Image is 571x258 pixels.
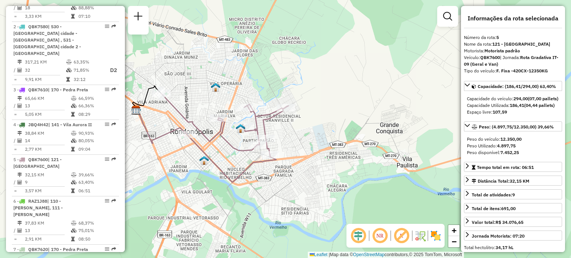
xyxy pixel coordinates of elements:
[105,199,109,203] em: Opções
[48,87,88,92] span: | 170 - Pedra Preta
[25,111,71,118] td: 5,05 KM
[78,235,116,243] td: 08:50
[78,187,116,195] td: 06:51
[477,164,534,170] span: Tempo total em rota: 06:51
[13,111,17,118] td: =
[480,55,500,60] strong: QBK7600
[66,68,72,72] i: % de utilização da cubagem
[464,41,562,48] div: Nome da rota:
[105,24,109,29] em: Opções
[25,187,71,195] td: 3,57 KM
[329,252,330,257] span: |
[464,231,562,241] a: Jornada Motorista: 07:20
[464,176,562,186] a: Distância Total:32,15 KM
[493,109,507,115] strong: 107,59
[496,219,523,225] strong: R$ 34.076,65
[17,96,22,101] i: Distância Total
[510,178,529,184] span: 32,15 KM
[78,102,116,110] td: 66,36%
[71,189,75,193] i: Tempo total em rota
[112,24,116,29] em: Rota exportada
[478,84,556,89] span: Capacidade: (186,41/294,00) 63,40%
[28,122,48,127] span: JBQ4H42
[513,96,528,101] strong: 294,00
[28,157,48,162] span: QBK7600
[464,81,562,91] a: Capacidade: (186,41/294,00) 63,40%
[25,219,71,227] td: 37,83 KM
[13,13,17,20] td: =
[464,189,562,199] a: Total de atividades:9
[48,246,88,252] span: | 170 - Pedra Preta
[71,104,77,108] i: % de utilização da cubagem
[464,55,558,67] span: | Jornada:
[500,136,522,142] strong: 12.350,00
[25,235,71,243] td: 2,91 KM
[131,9,146,26] a: Nova sessão e pesquisa
[464,162,562,172] a: Tempo total em rota: 06:51
[73,58,103,66] td: 63,35%
[25,95,71,102] td: 65,66 KM
[78,13,116,20] td: 07:10
[467,143,559,149] div: Peso Utilizado:
[78,130,116,137] td: 90,93%
[78,219,116,227] td: 68,37%
[71,221,77,225] i: % de utilização do peso
[472,205,516,212] div: Total de itens:
[25,4,71,12] td: 18
[500,150,519,155] strong: 7.452,25
[17,6,22,10] i: Total de Atividades
[105,87,109,92] em: Opções
[464,68,562,74] div: Tipo do veículo:
[17,221,22,225] i: Distância Total
[501,206,516,211] strong: 691,00
[28,246,48,252] span: QBK7620
[528,96,558,101] strong: (07,00 pallets)
[472,178,529,184] div: Distância Total:
[484,48,520,53] strong: Motorista padrão
[464,54,562,68] div: Veículo:
[211,82,220,92] img: Warecloud Casa Jardim Monte Líbano
[112,199,116,203] em: Rota exportada
[199,156,209,165] img: 120 UDC Light Centro A
[13,227,17,234] td: /
[28,87,48,92] span: QBK7610
[25,58,66,66] td: 317,21 KM
[66,60,72,64] i: % de utilização do peso
[78,171,116,179] td: 39,66%
[25,171,71,179] td: 32,15 KM
[25,76,66,83] td: 9,91 KM
[452,226,457,235] span: +
[78,95,116,102] td: 66,59%
[13,24,81,56] span: 2 -
[71,147,75,151] i: Tempo total em rota
[467,136,522,142] span: Peso do veículo:
[353,252,385,257] a: OpenStreetMap
[464,34,562,41] div: Número da rota:
[464,121,562,131] a: Peso: (4.897,75/12.350,00) 39,66%
[17,131,22,135] i: Distância Total
[414,230,426,242] img: Fluxo de ruas
[448,236,459,247] a: Zoom out
[467,109,559,115] div: Espaço livre:
[78,137,116,144] td: 80,05%
[78,4,116,12] td: 88,88%
[17,228,22,233] i: Total de Atividades
[13,187,17,195] td: =
[13,137,17,144] td: /
[430,230,442,242] img: Exibir/Ocultar setores
[13,146,17,153] td: =
[66,77,70,82] i: Tempo total em rota
[25,66,66,75] td: 32
[467,102,559,109] div: Capacidade Utilizada:
[472,233,525,239] div: Jornada Motorista: 07:20
[496,68,548,74] strong: F. Fixa -420CX-12350KG
[13,87,88,92] span: 3 -
[71,237,75,241] i: Tempo total em rota
[308,252,464,258] div: Map data © contributors,© 2025 TomTom, Microsoft
[510,102,524,108] strong: 186,41
[512,192,515,197] strong: 9
[349,227,367,245] span: Ocultar deslocamento
[112,247,116,251] em: Rota exportada
[13,66,17,75] td: /
[28,24,48,29] span: QBK7580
